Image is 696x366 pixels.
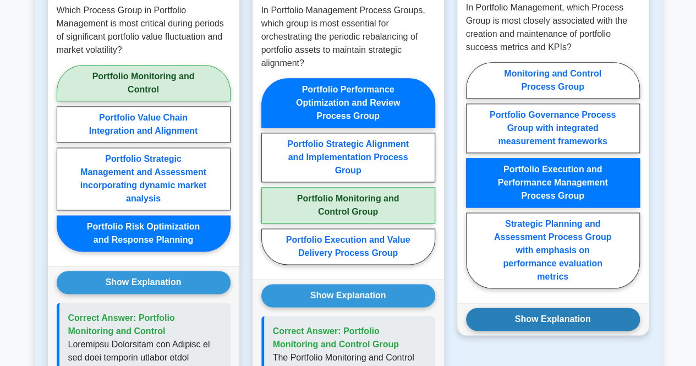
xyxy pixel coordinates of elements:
[261,4,435,70] p: In Portfolio Management Process Groups, which group is most essential for orchestrating the perio...
[57,65,231,101] label: Portfolio Monitoring and Control
[466,212,640,288] label: Strategic Planning and Assessment Process Group with emphasis on performance evaluation metrics
[57,271,231,294] button: Show Explanation
[261,78,435,128] label: Portfolio Performance Optimization and Review Process Group
[57,215,231,252] label: Portfolio Risk Optimization and Response Planning
[68,313,175,336] span: Correct Answer: Portfolio Monitoring and Control
[57,106,231,143] label: Portfolio Value Chain Integration and Alignment
[466,103,640,153] label: Portfolio Governance Process Group with integrated measurement frameworks
[466,308,640,331] button: Show Explanation
[261,284,435,307] button: Show Explanation
[466,1,640,54] p: In Portfolio Management, which Process Group is most closely associated with the creation and mai...
[57,4,231,57] p: Which Process Group in Portfolio Management is most critical during periods of significant portfo...
[273,326,399,349] span: Correct Answer: Portfolio Monitoring and Control Group
[261,187,435,223] label: Portfolio Monitoring and Control Group
[261,133,435,182] label: Portfolio Strategic Alignment and Implementation Process Group
[261,228,435,265] label: Portfolio Execution and Value Delivery Process Group
[466,158,640,207] label: Portfolio Execution and Performance Management Process Group
[57,148,231,210] label: Portfolio Strategic Management and Assessment incorporating dynamic market analysis
[466,62,640,99] label: Monitoring and Control Process Group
